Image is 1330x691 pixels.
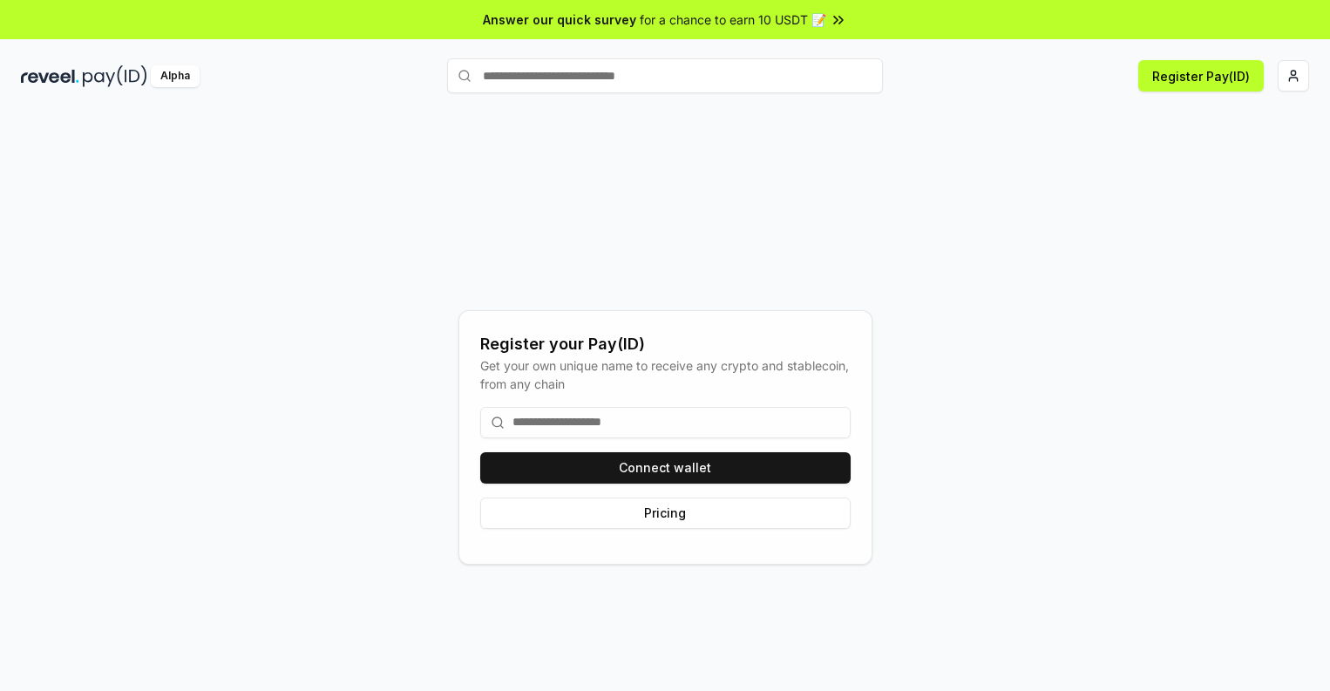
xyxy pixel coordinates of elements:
span: for a chance to earn 10 USDT 📝 [640,10,826,29]
button: Pricing [480,498,851,529]
img: reveel_dark [21,65,79,87]
img: pay_id [83,65,147,87]
button: Register Pay(ID) [1138,60,1264,91]
div: Alpha [151,65,200,87]
button: Connect wallet [480,452,851,484]
div: Register your Pay(ID) [480,332,851,356]
span: Answer our quick survey [483,10,636,29]
div: Get your own unique name to receive any crypto and stablecoin, from any chain [480,356,851,393]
